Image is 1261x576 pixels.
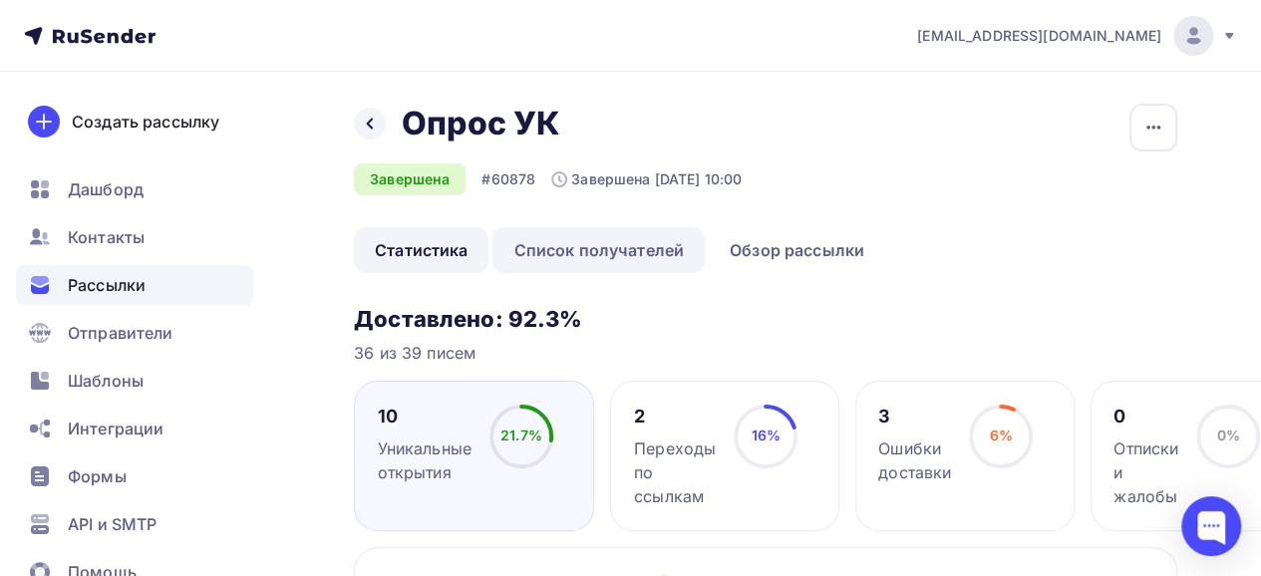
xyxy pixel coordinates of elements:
a: Контакты [16,217,253,257]
span: 16% [751,427,780,443]
div: 36 из 39 писем [354,341,1177,365]
span: Интеграции [68,417,163,440]
a: Рассылки [16,265,253,305]
span: Дашборд [68,177,144,201]
a: Статистика [354,227,488,273]
div: 0 [1113,405,1178,429]
div: Переходы по ссылкам [634,436,716,508]
div: 3 [878,405,951,429]
a: Формы [16,456,253,496]
div: Ошибки доставки [878,436,951,484]
div: Уникальные открытия [378,436,472,484]
span: Шаблоны [68,369,144,393]
a: Список получателей [492,227,705,273]
span: 21.7% [500,427,542,443]
span: [EMAIL_ADDRESS][DOMAIN_NAME] [917,26,1161,46]
span: Отправители [68,321,173,345]
span: Рассылки [68,273,146,297]
div: Отписки и жалобы [1113,436,1178,508]
div: 2 [634,405,716,429]
a: Обзор рассылки [709,227,885,273]
div: Создать рассылку [72,110,219,134]
span: 0% [1217,427,1240,443]
h3: Доставлено: 92.3% [354,305,1177,333]
div: #60878 [481,169,535,189]
span: Контакты [68,225,145,249]
a: Шаблоны [16,361,253,401]
h2: Опрос УК [402,104,560,144]
span: Формы [68,464,127,488]
div: Завершена [DATE] 10:00 [551,169,742,189]
span: 6% [990,427,1013,443]
div: 10 [378,405,472,429]
div: Завершена [354,163,466,195]
a: Отправители [16,313,253,353]
a: Дашборд [16,169,253,209]
a: [EMAIL_ADDRESS][DOMAIN_NAME] [917,16,1237,56]
span: API и SMTP [68,512,157,536]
